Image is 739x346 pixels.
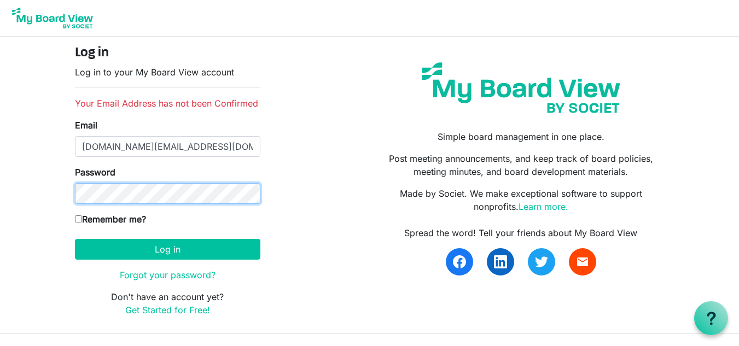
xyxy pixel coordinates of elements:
p: Don't have an account yet? [75,290,260,316]
p: Made by Societ. We make exceptional software to support nonprofits. [377,187,664,213]
label: Email [75,119,97,132]
h4: Log in [75,45,260,61]
img: my-board-view-societ.svg [414,54,629,121]
img: facebook.svg [453,255,466,268]
img: linkedin.svg [494,255,507,268]
span: email [576,255,589,268]
input: Remember me? [75,215,82,222]
a: Forgot your password? [120,269,216,280]
p: Simple board management in one place. [377,130,664,143]
p: Log in to your My Board View account [75,66,260,79]
a: Learn more. [519,201,568,212]
li: Your Email Address has not been Confirmed [75,97,260,110]
button: Log in [75,239,260,260]
div: Spread the word! Tell your friends about My Board View [377,226,664,239]
a: Get Started for Free! [125,304,210,315]
img: twitter.svg [535,255,548,268]
p: Post meeting announcements, and keep track of board policies, meeting minutes, and board developm... [377,152,664,178]
img: My Board View Logo [9,4,96,32]
label: Password [75,166,115,179]
a: email [569,248,596,275]
label: Remember me? [75,213,146,226]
